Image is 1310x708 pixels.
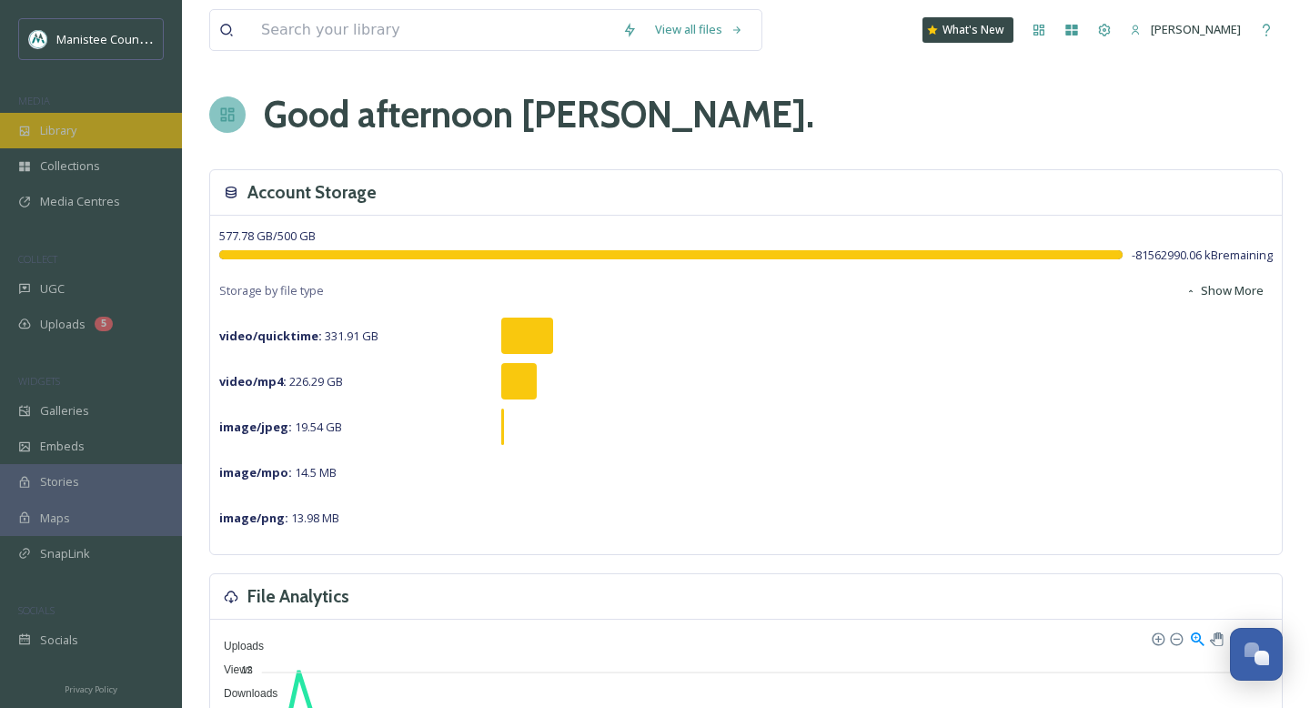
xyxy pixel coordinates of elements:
div: 5 [95,317,113,331]
input: Search your library [252,10,613,50]
button: Show More [1176,273,1273,308]
div: Panning [1210,632,1221,643]
span: Collections [40,157,100,175]
strong: image/png : [219,510,288,526]
span: SOCIALS [18,603,55,617]
span: WIDGETS [18,374,60,388]
span: Manistee County Tourism [56,30,196,47]
a: What's New [922,17,1013,43]
span: Galleries [40,402,89,420]
span: COLLECT [18,252,57,266]
strong: video/quicktime : [219,328,322,344]
span: 331.91 GB [219,328,378,344]
span: Socials [40,632,78,649]
h3: Account Storage [247,179,377,206]
span: Stories [40,473,79,491]
span: 13.98 MB [219,510,339,526]
span: Views [210,663,253,676]
span: 226.29 GB [219,373,343,389]
span: 577.78 GB / 500 GB [219,228,316,244]
span: Downloads [210,687,277,700]
strong: video/mp4 : [219,373,287,389]
span: Embeds [40,438,85,455]
tspan: 12 [241,664,252,675]
span: Storage by file type [219,282,324,299]
strong: image/jpeg : [219,419,292,435]
div: Selection Zoom [1189,630,1204,645]
div: Reset Zoom [1230,630,1245,645]
img: logo.jpeg [29,30,47,48]
span: SnapLink [40,545,90,562]
span: MEDIA [18,94,50,107]
h1: Good afternoon [PERSON_NAME] . [264,87,814,142]
span: [PERSON_NAME] [1151,21,1241,37]
h3: File Analytics [247,583,349,610]
span: -81562990.06 kB remaining [1132,247,1273,264]
span: Library [40,122,76,139]
strong: image/mpo : [219,464,292,480]
div: Zoom Out [1169,632,1182,644]
a: [PERSON_NAME] [1121,12,1250,47]
button: Open Chat [1230,628,1283,681]
a: Privacy Policy [65,677,117,699]
div: Zoom In [1151,632,1164,644]
span: Uploads [40,316,86,333]
a: View all files [646,12,752,47]
span: UGC [40,280,65,298]
span: 19.54 GB [219,419,342,435]
span: 14.5 MB [219,464,337,480]
span: Maps [40,510,70,527]
span: Media Centres [40,193,120,210]
span: Privacy Policy [65,683,117,695]
span: Uploads [210,640,264,652]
